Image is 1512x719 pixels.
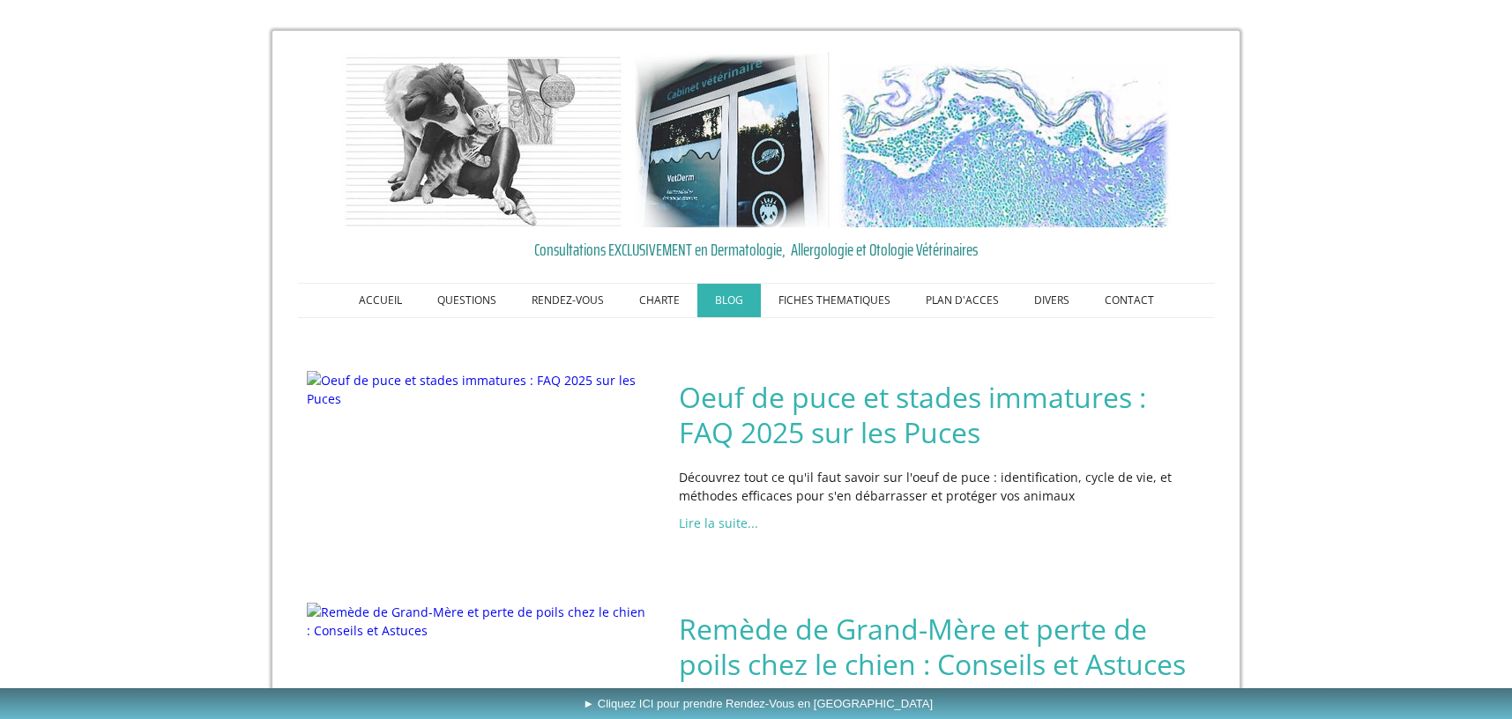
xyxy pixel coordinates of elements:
[307,603,652,640] img: Remède de Grand-Mère et perte de poils chez le chien : Conseils et Astuces
[697,284,761,317] a: BLOG
[341,284,420,317] a: ACCUEIL
[307,371,652,408] img: Oeuf de puce et stades immatures : FAQ 2025 sur les Puces
[679,380,1206,450] a: Oeuf de puce et stades immatures : FAQ 2025 sur les Puces
[1087,284,1172,317] a: CONTACT
[583,697,933,710] span: ► Cliquez ICI pour prendre Rendez-Vous en [GEOGRAPHIC_DATA]
[674,463,1210,509] div: Découvrez tout ce qu'il faut savoir sur l'oeuf de puce : identification, cycle de vie, et méthode...
[622,284,697,317] a: CHARTE
[761,284,908,317] a: FICHES THEMATIQUES
[420,284,514,317] a: QUESTIONS
[908,284,1017,317] a: PLAN D'ACCES
[302,236,1210,263] a: Consultations EXCLUSIVEMENT en Dermatologie, Allergologie et Otologie Vétérinaires
[679,612,1206,682] a: Remède de Grand-Mère et perte de poils chez le chien : Conseils et Astuces
[679,515,758,531] a: Lire la suite...
[514,284,622,317] a: RENDEZ-VOUS
[1017,284,1087,317] a: DIVERS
